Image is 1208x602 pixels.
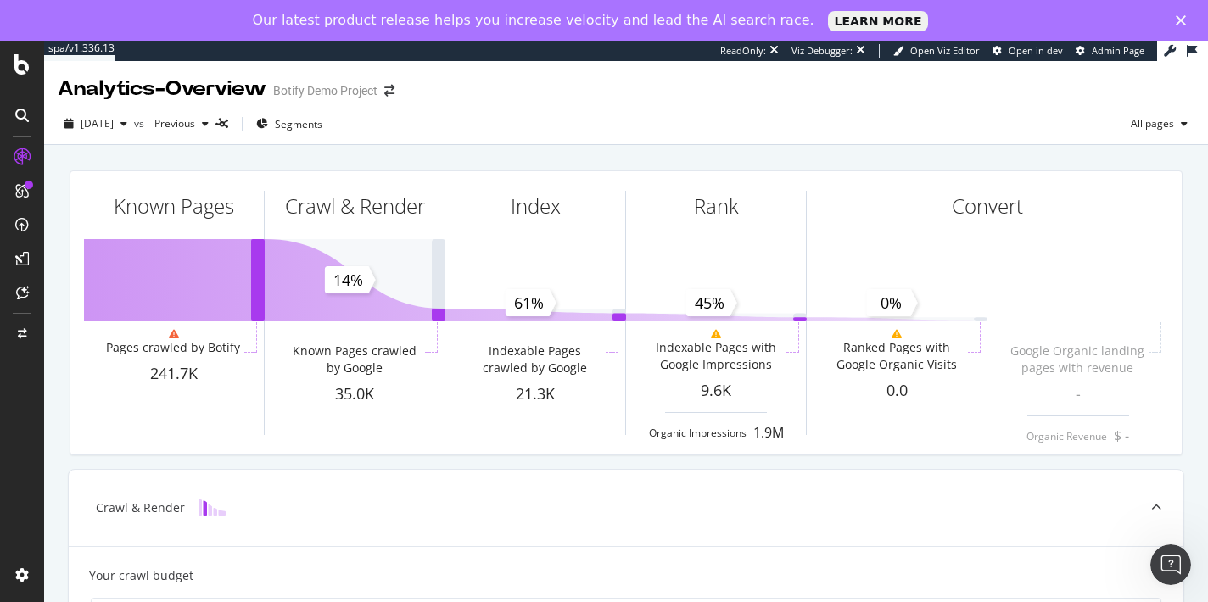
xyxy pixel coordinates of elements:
[511,192,561,220] div: Index
[285,192,425,220] div: Crawl & Render
[1009,44,1063,57] span: Open in dev
[893,44,980,58] a: Open Viz Editor
[1176,15,1193,25] div: Close
[89,567,193,584] div: Your crawl budget
[384,85,394,97] div: arrow-right-arrow-left
[96,499,185,516] div: Crawl & Render
[58,110,134,137] button: [DATE]
[720,44,766,58] div: ReadOnly:
[993,44,1063,58] a: Open in dev
[828,11,929,31] a: LEARN MORE
[249,110,329,137] button: Segments
[275,117,322,131] span: Segments
[910,44,980,57] span: Open Viz Editor
[148,116,195,131] span: Previous
[445,383,625,405] div: 21.3K
[1092,44,1144,57] span: Admin Page
[694,192,739,220] div: Rank
[791,44,853,58] div: Viz Debugger:
[753,423,784,443] div: 1.9M
[134,116,148,131] span: vs
[84,363,264,385] div: 241.7K
[273,82,377,99] div: Botify Demo Project
[44,41,115,61] a: spa/v1.336.13
[1124,116,1174,131] span: All pages
[1124,110,1194,137] button: All pages
[44,41,115,55] div: spa/v1.336.13
[148,110,215,137] button: Previous
[648,339,782,373] div: Indexable Pages with Google Impressions
[114,192,234,220] div: Known Pages
[106,339,240,356] div: Pages crawled by Botify
[265,383,445,405] div: 35.0K
[1150,544,1191,585] iframe: Intercom live chat
[81,116,114,131] span: 2025 Aug. 23rd
[253,12,814,29] div: Our latest product release helps you increase velocity and lead the AI search race.
[58,75,266,103] div: Analytics - Overview
[1076,44,1144,58] a: Admin Page
[199,499,226,516] img: block-icon
[467,343,601,376] div: Indexable Pages crawled by Google
[626,380,806,402] div: 9.6K
[649,426,747,440] div: Organic Impressions
[287,343,421,376] div: Known Pages crawled by Google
